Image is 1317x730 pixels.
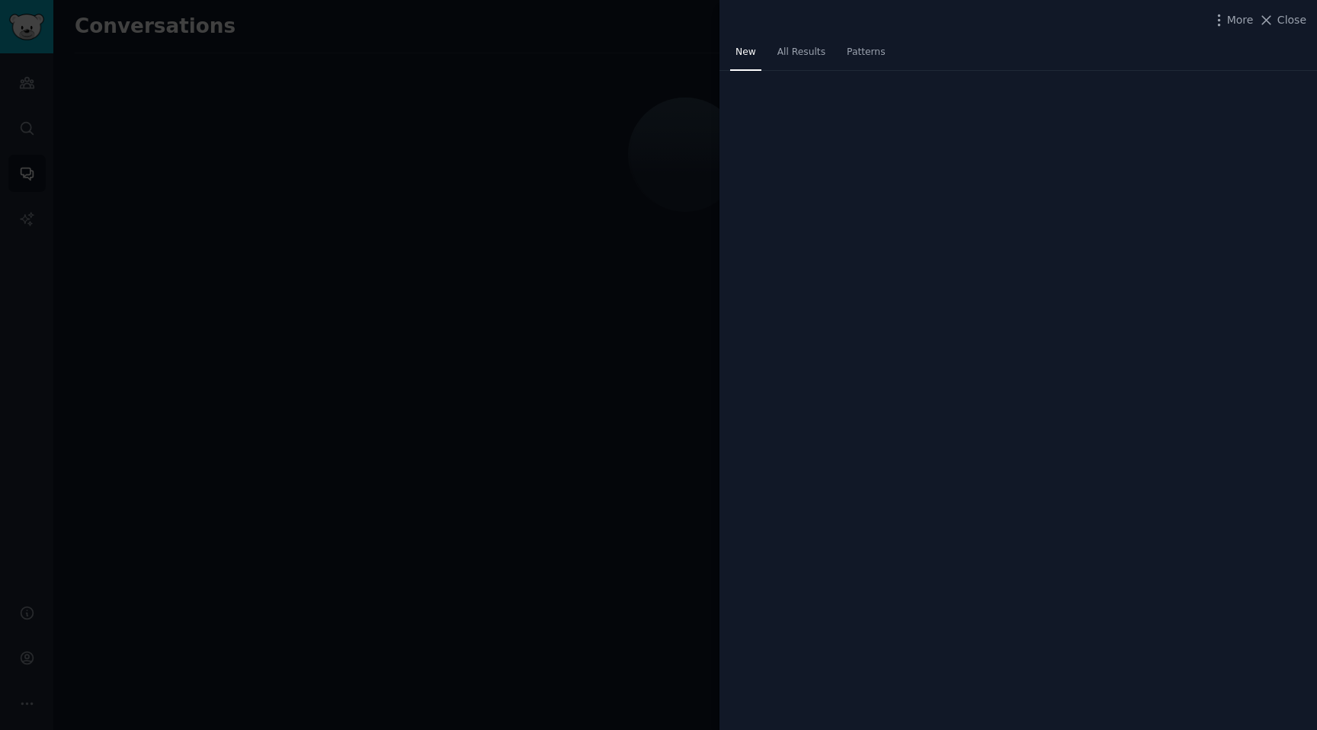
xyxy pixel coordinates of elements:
[1211,12,1254,28] button: More
[841,40,890,72] a: Patterns
[1258,12,1306,28] button: Close
[730,40,761,72] a: New
[1227,12,1254,28] span: More
[772,40,831,72] a: All Results
[735,46,756,59] span: New
[1277,12,1306,28] span: Close
[847,46,885,59] span: Patterns
[777,46,825,59] span: All Results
